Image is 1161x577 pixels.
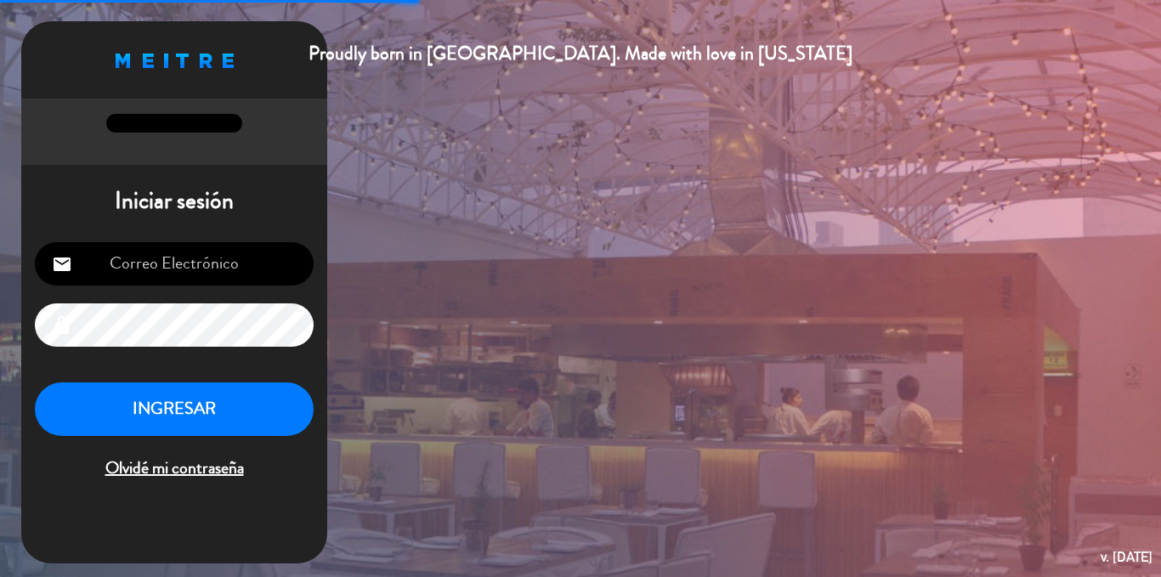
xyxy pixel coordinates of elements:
i: lock [52,315,72,336]
input: Correo Electrónico [35,242,314,286]
div: v. [DATE] [1101,546,1153,569]
button: INGRESAR [35,382,314,436]
h1: Iniciar sesión [21,187,327,216]
i: email [52,254,72,274]
span: Olvidé mi contraseña [35,455,314,483]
